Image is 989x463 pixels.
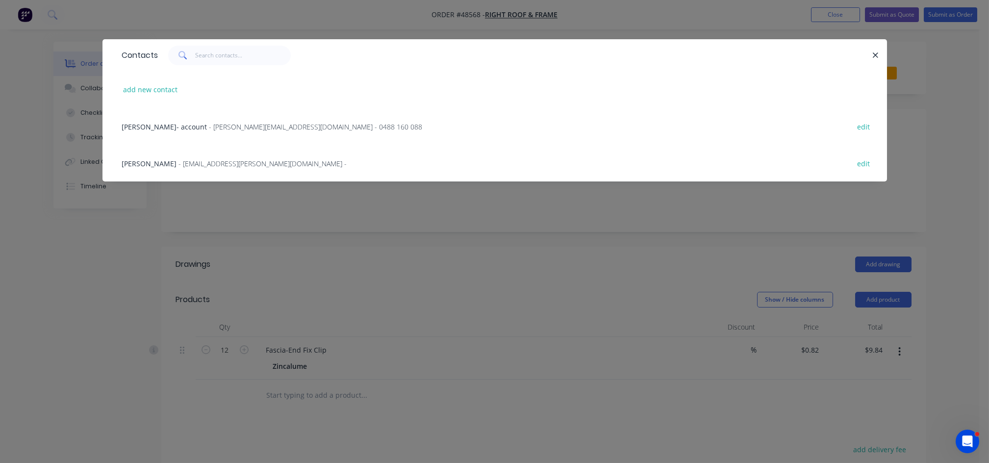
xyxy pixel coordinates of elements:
[118,83,183,96] button: add new contact
[195,46,291,65] input: Search contacts...
[117,40,158,71] div: Contacts
[209,122,423,131] span: - [PERSON_NAME][EMAIL_ADDRESS][DOMAIN_NAME] - 0488 160 088
[852,156,875,170] button: edit
[122,122,207,131] span: [PERSON_NAME]- account
[122,159,177,168] span: [PERSON_NAME]
[179,159,347,168] span: - [EMAIL_ADDRESS][PERSON_NAME][DOMAIN_NAME] -
[956,430,979,453] iframe: Intercom live chat
[852,120,875,133] button: edit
